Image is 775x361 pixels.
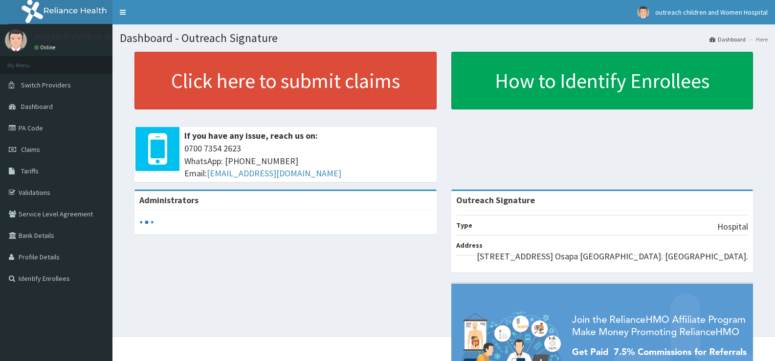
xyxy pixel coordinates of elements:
svg: audio-loading [139,215,154,230]
a: Dashboard [709,35,746,43]
b: Type [456,221,472,230]
span: Switch Providers [21,81,71,89]
img: User Image [637,6,649,19]
p: [STREET_ADDRESS] Osapa [GEOGRAPHIC_DATA]. [GEOGRAPHIC_DATA]. [477,250,748,263]
span: outreach children and Women Hospital [655,8,768,17]
h1: Dashboard - Outreach Signature [120,32,768,44]
span: 0700 7354 2623 WhatsApp: [PHONE_NUMBER] Email: [184,142,432,180]
span: Claims [21,145,40,154]
p: Hospital [717,220,748,233]
b: Address [456,241,483,250]
a: How to Identify Enrollees [451,52,753,109]
a: Online [34,44,58,51]
b: Administrators [139,194,199,206]
span: Dashboard [21,102,53,111]
img: User Image [5,29,27,51]
span: Tariffs [21,167,39,175]
p: outreach children and Women Hospital [34,32,183,41]
a: Click here to submit claims [134,52,437,109]
li: Here [747,35,768,43]
strong: Outreach Signature [456,194,535,206]
a: [EMAIL_ADDRESS][DOMAIN_NAME] [207,168,341,179]
b: If you have any issue, reach us on: [184,130,318,141]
